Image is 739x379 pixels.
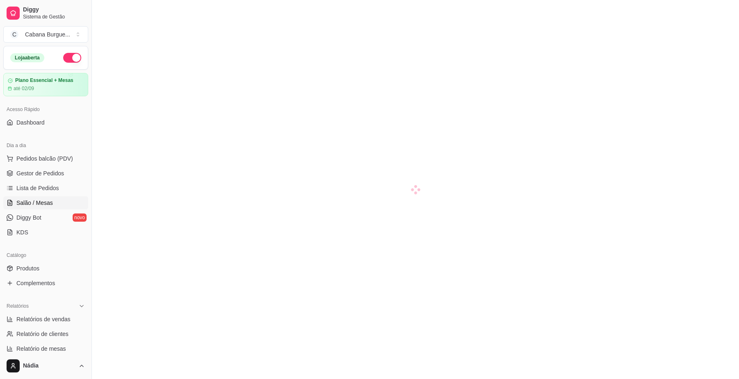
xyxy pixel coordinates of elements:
button: Alterar Status [63,53,81,63]
span: Sistema de Gestão [23,14,85,20]
span: Complementos [16,279,55,287]
article: até 02/09 [14,85,34,92]
div: Loja aberta [10,53,44,62]
a: Salão / Mesas [3,196,88,209]
div: Cabana Burgue ... [25,30,70,39]
a: Diggy Botnovo [3,211,88,224]
a: Relatório de clientes [3,327,88,340]
button: Select a team [3,26,88,43]
article: Plano Essencial + Mesas [15,77,73,84]
a: Relatórios de vendas [3,313,88,326]
span: Nádia [23,362,75,370]
span: Diggy [23,6,85,14]
span: Pedidos balcão (PDV) [16,154,73,163]
span: C [10,30,18,39]
div: Catálogo [3,249,88,262]
a: Gestor de Pedidos [3,167,88,180]
a: KDS [3,226,88,239]
span: Relatórios de vendas [16,315,71,323]
span: Salão / Mesas [16,199,53,207]
button: Pedidos balcão (PDV) [3,152,88,165]
span: Relatório de clientes [16,330,69,338]
a: Complementos [3,277,88,290]
span: Gestor de Pedidos [16,169,64,177]
div: Dia a dia [3,139,88,152]
div: Acesso Rápido [3,103,88,116]
span: Produtos [16,264,39,272]
span: Dashboard [16,118,45,127]
a: DiggySistema de Gestão [3,3,88,23]
a: Lista de Pedidos [3,182,88,195]
span: Relatório de mesas [16,345,66,353]
a: Relatório de mesas [3,342,88,355]
span: KDS [16,228,28,236]
span: Lista de Pedidos [16,184,59,192]
a: Produtos [3,262,88,275]
a: Plano Essencial + Mesasaté 02/09 [3,73,88,96]
span: Diggy Bot [16,213,41,222]
button: Nádia [3,356,88,376]
span: Relatórios [7,303,29,309]
a: Dashboard [3,116,88,129]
